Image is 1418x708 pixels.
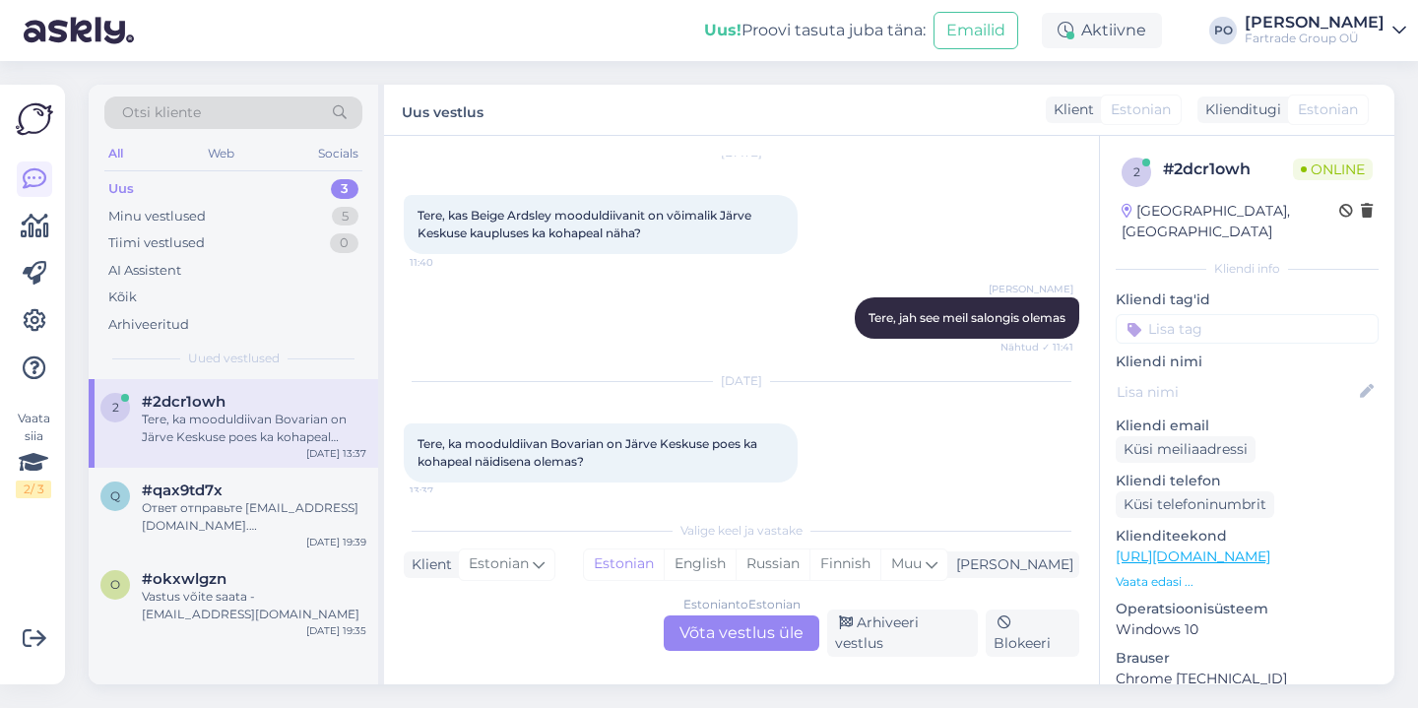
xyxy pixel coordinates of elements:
div: Tiimi vestlused [108,233,205,253]
div: Socials [314,141,362,166]
span: o [110,577,120,592]
a: [PERSON_NAME]Fartrade Group OÜ [1245,15,1406,46]
span: [PERSON_NAME] [989,282,1073,296]
span: Estonian [1111,99,1171,120]
div: Proovi tasuta juba täna: [704,19,926,42]
div: 2 / 3 [16,481,51,498]
div: Küsi meiliaadressi [1116,436,1256,463]
span: Tere, kas Beige Ardsley mooduldiivanit on võimalik Järve Keskuse kaupluses ka kohapeal näha? [418,208,754,240]
span: Uued vestlused [188,350,280,367]
span: Tere, ka mooduldiivan Bovarian on Järve Keskuse poes ka kohapeal näidisena olemas? [418,436,760,469]
input: Lisa nimi [1117,381,1356,403]
span: 2 [112,400,119,415]
label: Uus vestlus [402,97,483,123]
div: Valige keel ja vastake [404,522,1079,540]
div: PO [1209,17,1237,44]
span: Nähtud ✓ 11:41 [999,340,1073,354]
div: Finnish [809,549,880,579]
p: Kliendi tag'id [1116,290,1379,310]
div: [PERSON_NAME] [948,554,1073,575]
div: Vaata siia [16,410,51,498]
p: Windows 10 [1116,619,1379,640]
div: Arhiveeri vestlus [827,610,978,657]
div: 5 [332,207,358,226]
div: [GEOGRAPHIC_DATA], [GEOGRAPHIC_DATA] [1122,201,1339,242]
p: Vaata edasi ... [1116,573,1379,591]
input: Lisa tag [1116,314,1379,344]
div: # 2dcr1owh [1163,158,1293,181]
div: All [104,141,127,166]
div: Kõik [108,288,137,307]
div: 0 [330,233,358,253]
div: Estonian [584,549,664,579]
p: Kliendi telefon [1116,471,1379,491]
div: [DATE] 13:37 [306,446,366,461]
span: #qax9td7x [142,482,223,499]
div: Estonian to Estonian [683,596,801,613]
div: [PERSON_NAME] [1245,15,1385,31]
div: Klienditugi [1197,99,1281,120]
div: Ответ отправьте [EMAIL_ADDRESS][DOMAIN_NAME]. [GEOGRAPHIC_DATA] [142,499,366,535]
div: Tere, ka mooduldiivan Bovarian on Järve Keskuse poes ka kohapeal näidisena olemas? [142,411,366,446]
div: Russian [736,549,809,579]
span: 2 [1133,164,1140,179]
div: Klient [404,554,452,575]
p: Operatsioonisüsteem [1116,599,1379,619]
button: Emailid [934,12,1018,49]
div: Klient [1046,99,1094,120]
span: q [110,488,120,503]
div: [DATE] [404,372,1079,390]
p: Chrome [TECHNICAL_ID] [1116,669,1379,689]
img: Askly Logo [16,100,53,138]
div: 3 [331,179,358,199]
p: Kliendi nimi [1116,352,1379,372]
div: Blokeeri [986,610,1079,657]
div: Arhiveeritud [108,315,189,335]
a: [URL][DOMAIN_NAME] [1116,547,1270,565]
span: Muu [891,554,922,572]
div: Web [204,141,238,166]
span: Estonian [1298,99,1358,120]
div: Aktiivne [1042,13,1162,48]
div: Vastus võite saata - [EMAIL_ADDRESS][DOMAIN_NAME] [142,588,366,623]
div: [DATE] 19:35 [306,623,366,638]
b: Uus! [704,21,741,39]
div: English [664,549,736,579]
p: Klienditeekond [1116,526,1379,547]
div: Kliendi info [1116,260,1379,278]
p: Brauser [1116,648,1379,669]
div: Minu vestlused [108,207,206,226]
span: Estonian [469,553,529,575]
div: Võta vestlus üle [664,615,819,651]
div: Uus [108,179,134,199]
div: Fartrade Group OÜ [1245,31,1385,46]
span: Otsi kliente [122,102,201,123]
div: Küsi telefoninumbrit [1116,491,1274,518]
span: 11:40 [410,255,483,270]
span: Online [1293,159,1373,180]
div: [DATE] 19:39 [306,535,366,549]
span: Tere, jah see meil salongis olemas [869,310,1065,325]
span: #2dcr1owh [142,393,226,411]
p: Kliendi email [1116,416,1379,436]
span: 13:37 [410,483,483,498]
div: AI Assistent [108,261,181,281]
span: #okxwlgzn [142,570,226,588]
